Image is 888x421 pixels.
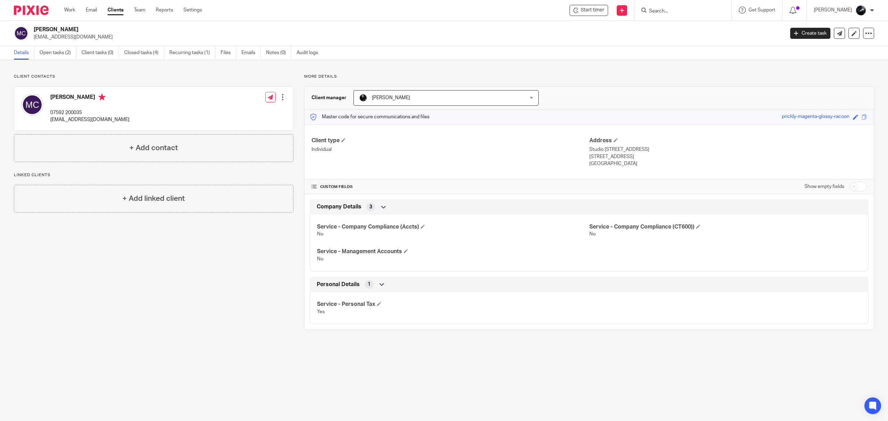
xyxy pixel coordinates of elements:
p: Individual [311,146,589,153]
p: Master code for secure communications and files [310,113,429,120]
h4: [PERSON_NAME] [50,94,129,102]
span: No [317,257,323,261]
a: Team [134,7,145,14]
p: [STREET_ADDRESS] [589,153,867,160]
h2: [PERSON_NAME] [34,26,631,33]
h4: Service - Personal Tax [317,301,589,308]
a: Recurring tasks (1) [169,46,215,60]
a: Client tasks (0) [82,46,119,60]
a: Create task [790,28,830,39]
a: Files [221,46,236,60]
h4: Service - Company Compliance (CT600)) [589,223,861,231]
a: Work [64,7,75,14]
span: No [317,232,323,237]
span: [PERSON_NAME] [372,95,410,100]
img: Pixie [14,6,49,15]
a: Closed tasks (4) [124,46,164,60]
p: More details [304,74,874,79]
img: svg%3E [14,26,28,41]
p: [GEOGRAPHIC_DATA] [589,160,867,167]
span: Start timer [581,7,604,14]
h4: CUSTOM FIELDS [311,184,589,190]
div: Max Callai [570,5,608,16]
p: Studio [STREET_ADDRESS] [589,146,867,153]
div: prickly-magenta-glossy-racoon [782,113,849,121]
h4: + Add contact [129,143,178,153]
a: Audit logs [297,46,323,60]
i: Primary [99,94,105,101]
a: Clients [108,7,123,14]
h4: Service - Management Accounts [317,248,589,255]
span: 3 [369,204,372,210]
input: Search [648,8,711,15]
a: Email [86,7,97,14]
a: Open tasks (2) [40,46,76,60]
p: [PERSON_NAME] [814,7,852,14]
span: Get Support [749,8,775,12]
h3: Client manager [311,94,347,101]
a: Reports [156,7,173,14]
img: svg%3E [21,94,43,116]
h4: + Add linked client [122,193,185,204]
span: Yes [317,309,325,314]
span: No [589,232,596,237]
a: Settings [183,7,202,14]
p: [EMAIL_ADDRESS][DOMAIN_NAME] [34,34,780,41]
a: Notes (0) [266,46,291,60]
span: Company Details [317,203,361,210]
h4: Address [589,137,867,144]
p: Client contacts [14,74,293,79]
a: Details [14,46,34,60]
img: Headshots%20accounting4everything_Poppy%20Jakes%20Photography-2203.jpg [359,94,367,102]
label: Show empty fields [804,183,844,190]
span: 1 [368,281,370,288]
p: [EMAIL_ADDRESS][DOMAIN_NAME] [50,116,129,123]
h4: Client type [311,137,589,144]
a: Emails [241,46,261,60]
h4: Service - Company Compliance (Accts) [317,223,589,231]
img: 1000002122.jpg [855,5,866,16]
span: Personal Details [317,281,360,288]
p: 07592 200035 [50,109,129,116]
p: Linked clients [14,172,293,178]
